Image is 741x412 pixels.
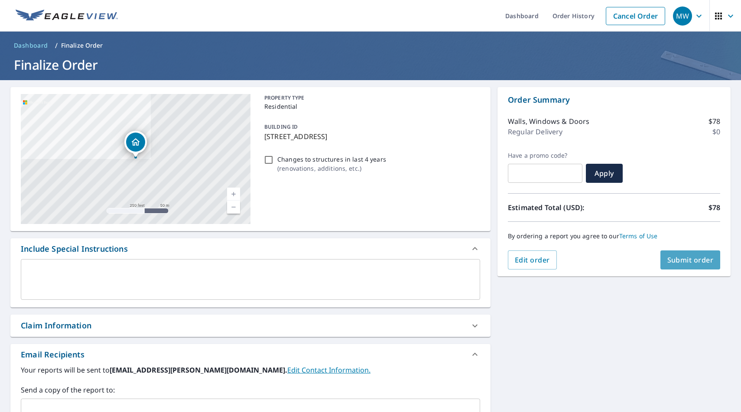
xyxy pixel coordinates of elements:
[264,123,298,130] p: BUILDING ID
[277,164,386,173] p: ( renovations, additions, etc. )
[124,131,147,158] div: Dropped pin, building 1, Residential property, 12955 Aquilla Rd Chardon, OH 44024
[61,41,103,50] p: Finalize Order
[10,39,52,52] a: Dashboard
[55,40,58,51] li: /
[667,255,714,265] span: Submit order
[673,6,692,26] div: MW
[227,201,240,214] a: Current Level 17, Zoom Out
[21,349,84,360] div: Email Recipients
[508,116,589,127] p: Walls, Windows & Doors
[10,238,491,259] div: Include Special Instructions
[227,188,240,201] a: Current Level 17, Zoom In
[10,56,731,74] h1: Finalize Order
[508,127,562,137] p: Regular Delivery
[264,94,477,102] p: PROPERTY TYPE
[21,365,480,375] label: Your reports will be sent to
[660,250,721,269] button: Submit order
[515,255,550,265] span: Edit order
[264,131,477,142] p: [STREET_ADDRESS]
[606,7,665,25] a: Cancel Order
[708,116,720,127] p: $78
[508,232,720,240] p: By ordering a report you agree to our
[708,202,720,213] p: $78
[586,164,623,183] button: Apply
[10,315,491,337] div: Claim Information
[264,102,477,111] p: Residential
[16,10,118,23] img: EV Logo
[277,155,386,164] p: Changes to structures in last 4 years
[712,127,720,137] p: $0
[593,169,616,178] span: Apply
[287,365,370,375] a: EditContactInfo
[10,39,731,52] nav: breadcrumb
[508,250,557,269] button: Edit order
[508,94,720,106] p: Order Summary
[21,243,128,255] div: Include Special Instructions
[14,41,48,50] span: Dashboard
[10,344,491,365] div: Email Recipients
[619,232,658,240] a: Terms of Use
[508,152,582,159] label: Have a promo code?
[508,202,614,213] p: Estimated Total (USD):
[110,365,287,375] b: [EMAIL_ADDRESS][PERSON_NAME][DOMAIN_NAME].
[21,385,480,395] label: Send a copy of the report to:
[21,320,91,331] div: Claim Information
